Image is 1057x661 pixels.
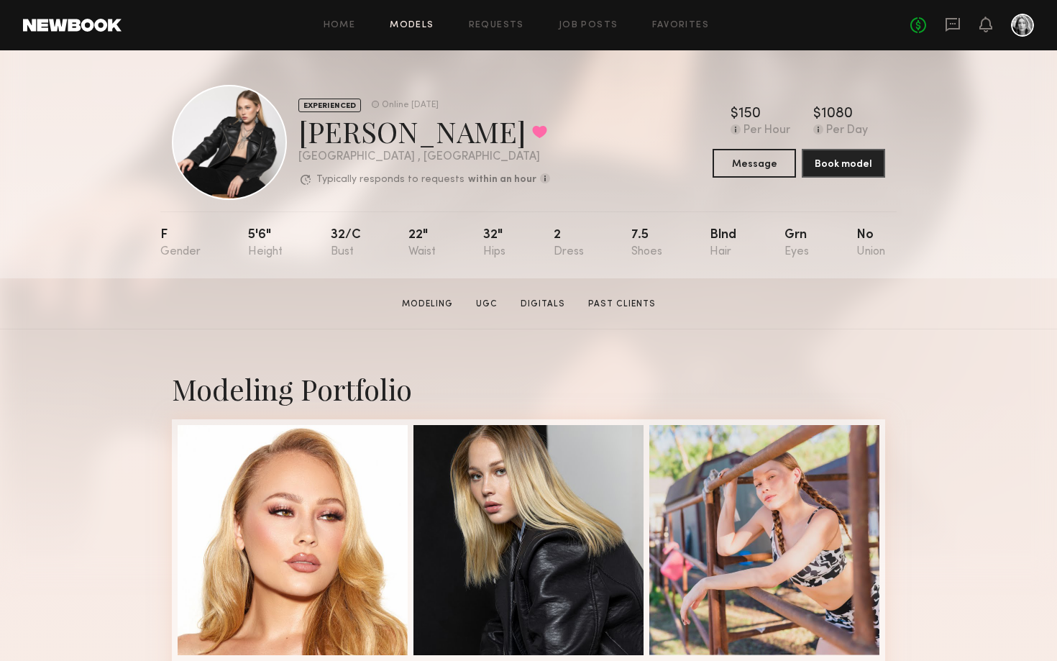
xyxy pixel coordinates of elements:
[470,298,503,311] a: UGC
[582,298,662,311] a: Past Clients
[631,229,662,258] div: 7.5
[298,151,550,163] div: [GEOGRAPHIC_DATA] , [GEOGRAPHIC_DATA]
[390,21,434,30] a: Models
[743,124,790,137] div: Per Hour
[784,229,809,258] div: Grn
[382,101,439,110] div: Online [DATE]
[172,370,885,408] div: Modeling Portfolio
[468,175,536,185] b: within an hour
[710,229,736,258] div: Blnd
[160,229,201,258] div: F
[559,21,618,30] a: Job Posts
[554,229,584,258] div: 2
[324,21,356,30] a: Home
[731,107,738,122] div: $
[738,107,761,122] div: 150
[813,107,821,122] div: $
[826,124,868,137] div: Per Day
[652,21,709,30] a: Favorites
[248,229,283,258] div: 5'6"
[713,149,796,178] button: Message
[408,229,436,258] div: 22"
[331,229,361,258] div: 32/c
[298,112,550,150] div: [PERSON_NAME]
[298,99,361,112] div: EXPERIENCED
[469,21,524,30] a: Requests
[802,149,885,178] button: Book model
[856,229,885,258] div: No
[316,175,465,185] p: Typically responds to requests
[515,298,571,311] a: Digitals
[821,107,853,122] div: 1080
[483,229,505,258] div: 32"
[396,298,459,311] a: Modeling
